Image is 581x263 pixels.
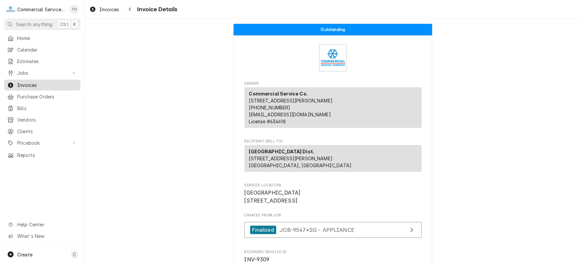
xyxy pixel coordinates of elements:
span: Service Location [244,183,422,188]
span: What's New [17,233,77,240]
a: Go to What's New [4,231,80,242]
span: Create [17,252,32,257]
span: Purchase Orders [17,93,77,100]
span: Recipient (Bill To) [244,139,422,144]
a: [EMAIL_ADDRESS][DOMAIN_NAME] [249,112,331,117]
span: Created From Job [244,213,422,218]
button: Search anythingCtrlK [4,19,80,30]
div: Invoice Sender [244,81,422,131]
button: Navigate back [125,4,135,15]
span: [STREET_ADDRESS][PERSON_NAME] [GEOGRAPHIC_DATA], [GEOGRAPHIC_DATA] [249,156,352,168]
span: Vendors [17,116,77,123]
img: Logo [319,44,347,72]
span: K [73,21,76,28]
a: Go to Jobs [4,67,80,78]
div: Invoice Recipient [244,139,422,175]
span: Home [17,35,77,42]
div: Recipient (Bill To) [244,145,422,172]
span: [GEOGRAPHIC_DATA] [STREET_ADDRESS] [244,190,301,204]
span: Help Center [17,221,77,228]
span: JOB-9547 • SG - APPLIANCE [280,226,354,233]
span: INV-9309 [244,256,270,263]
span: Pricebook [17,139,67,146]
a: Reports [4,150,80,161]
div: Created From Job [244,213,422,241]
a: Home [4,33,80,44]
strong: [GEOGRAPHIC_DATA] Dist. [249,149,315,154]
span: Estimates [17,58,77,65]
a: Invoices [4,80,80,91]
a: Calendar [4,44,80,55]
a: [PHONE_NUMBER] [249,105,290,110]
div: Tricia Hansen's Avatar [70,5,79,14]
span: Roopairs Invoice ID [244,249,422,255]
div: Recipient (Bill To) [244,145,422,174]
a: Clients [4,126,80,137]
span: Search anything [16,21,52,28]
span: Outstanding [321,27,345,32]
a: Estimates [4,56,80,67]
span: Invoices [99,6,119,13]
a: Bills [4,103,80,114]
div: Sender [244,87,422,131]
a: Go to Help Center [4,219,80,230]
span: Ctrl [60,21,69,28]
strong: Commercial Service Co. [249,91,308,96]
div: Sender [244,87,422,128]
span: Invoices [17,82,77,89]
a: Vendors [4,114,80,125]
span: Clients [17,128,77,135]
span: [STREET_ADDRESS][PERSON_NAME] [249,98,333,103]
a: Purchase Orders [4,91,80,102]
div: Finalized [250,226,276,235]
div: C [6,5,15,14]
span: Jobs [17,69,67,76]
span: Reports [17,152,77,159]
span: Bills [17,105,77,112]
div: Commercial Service Co. [17,6,66,13]
span: Calendar [17,46,77,53]
span: Service Location [244,189,422,205]
div: Commercial Service Co.'s Avatar [6,5,15,14]
a: Go to Pricebook [4,137,80,148]
span: Invoice Details [135,5,177,14]
span: License # 634618 [249,119,286,124]
a: Invoices [87,4,122,15]
div: TH [70,5,79,14]
span: Sender [244,81,422,86]
span: C [73,251,76,258]
div: Service Location [244,183,422,205]
div: Status [234,24,432,35]
a: View Job [244,222,422,238]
